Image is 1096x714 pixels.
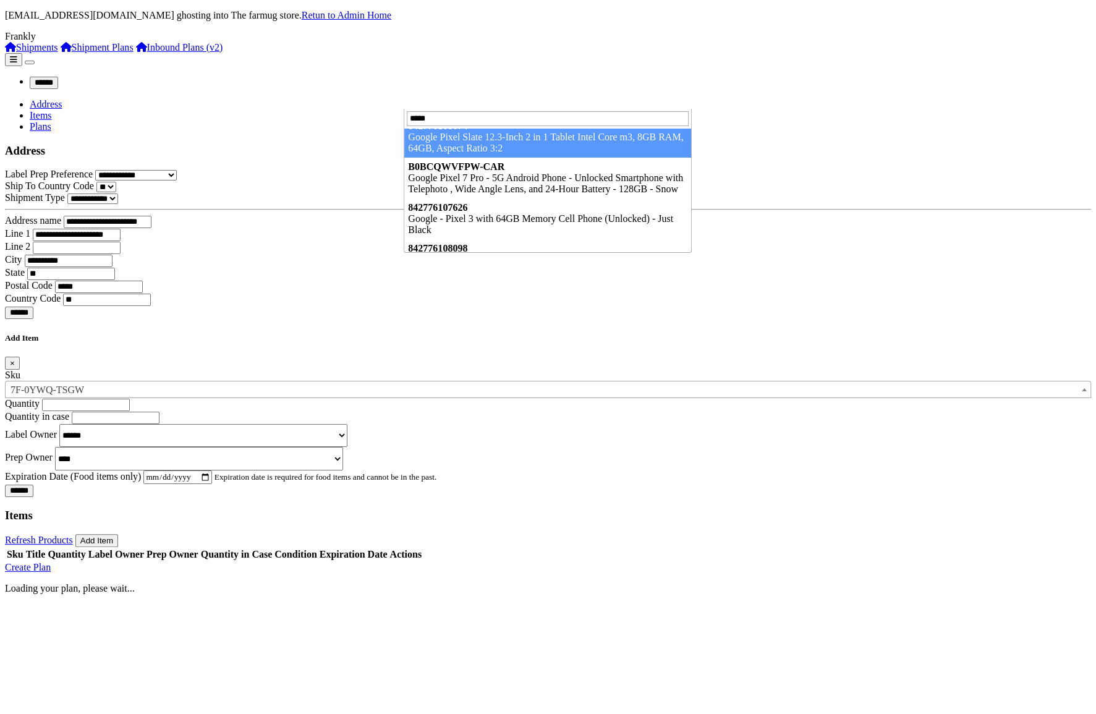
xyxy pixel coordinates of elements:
li: Google Pixel 7 Pro - 5G Android Phone - Unlocked Smartphone with Telephoto , Wide Angle Lens, and... [404,158,691,198]
div: Frankly [5,31,1091,42]
th: Prep Owner [146,548,199,561]
li: Google Pixel Slate 12.3-Inch 2 in 1 Tablet Intel Core m3, 8GB RAM, 64GB, Aspect Ratio 3:2 [404,117,691,158]
th: Quantity [47,548,86,561]
span: × [10,359,15,368]
label: Expiration Date (Food items only) [5,471,141,482]
small: Expiration date is required for food items and cannot be in the past. [215,472,436,482]
a: Shipment Plans [61,42,134,53]
label: Prep Owner [5,453,53,463]
h5: Add Item [5,333,1091,343]
label: Label Owner [5,429,57,440]
label: Postal Code [5,280,53,291]
a: Create Plan [5,562,51,572]
th: Quantity in Case [200,548,273,561]
strong: 842776108074 [408,121,467,131]
th: Label Owner [88,548,145,561]
label: Country Code [5,293,61,304]
label: Quantity in case [5,411,69,422]
label: Line 1 [5,228,30,239]
h3: Items [5,509,1091,522]
th: Sku [6,548,24,561]
p: Loading your plan, please wait... [5,583,1091,594]
p: [EMAIL_ADDRESS][DOMAIN_NAME] ghosting into The farmug store. [5,10,1091,21]
label: Ship To Country Code [5,181,94,191]
th: Title [25,548,46,561]
label: State [5,267,25,278]
div: Google - Pixel 3 with 64GB Memory Cell Phone (Unlocked) - Just Black [408,213,687,236]
a: Address [30,99,62,109]
div: Google Pixel Slate 12.3-Inch 2 in 1 Tablet Intel Core m3, 8GB RAM, 64GB, Aspect Ratio 3:2 [408,132,687,154]
strong: B0BCQWVFPW-CAR [408,161,504,172]
strong: 842776108098 [408,243,467,253]
label: Line 2 [5,241,30,252]
label: Shipment Type [5,192,65,203]
a: Inbound Plans (v2) [136,42,223,53]
li: Google - Pixel 3 with 64GB Memory Cell Phone (Unlocked) - Just Black [404,198,691,239]
input: Search [407,111,689,126]
h3: Address [5,144,1091,158]
label: Address name [5,215,61,226]
th: Condition [274,548,317,561]
th: Actions [389,548,422,561]
button: Close [5,357,20,370]
a: Retun to Admin Home [302,10,391,20]
button: Toggle navigation [25,61,35,64]
th: Expiration Date [319,548,388,561]
a: Plans [30,121,51,132]
span: Pro Sanitize Hand Sanitizer, 8 oz Bottles, 1 Carton, 12 bottles each Carton [5,381,1091,398]
label: City [5,254,22,265]
li: Google Pixel Slate 12.3-Inch 2 in 1 Tablet Intel Core i7, Aspect Ratio 3:2 [404,239,691,280]
a: Items [30,110,52,121]
span: Pro Sanitize Hand Sanitizer, 8 oz Bottles, 1 Carton, 12 bottles each Carton [6,381,1090,399]
a: Refresh Products [5,535,73,545]
strong: 842776107626 [408,202,467,213]
label: Sku [5,370,20,380]
a: Shipments [5,42,58,53]
button: Add Item [75,534,118,547]
label: Quantity [5,398,40,409]
div: Google Pixel 7 Pro - 5G Android Phone - Unlocked Smartphone with Telephoto , Wide Angle Lens, and... [408,172,687,195]
label: Label Prep Preference [5,169,93,179]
